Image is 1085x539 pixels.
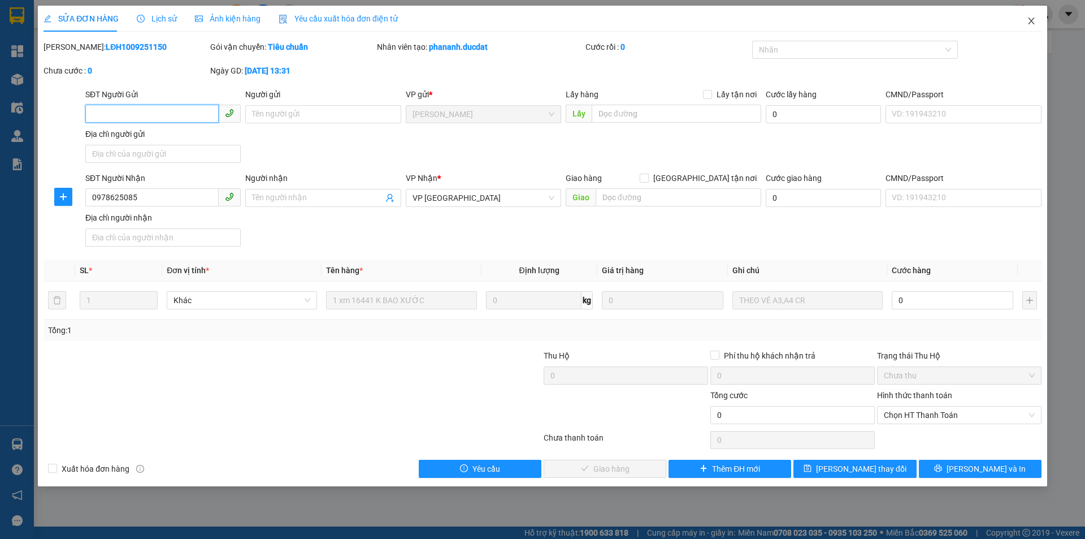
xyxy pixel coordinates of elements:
[1015,6,1047,37] button: Close
[804,464,811,473] span: save
[877,391,952,400] label: Hình thức thanh toán
[712,463,760,475] span: Thêm ĐH mới
[55,192,72,201] span: plus
[544,351,570,360] span: Thu Hộ
[377,41,583,53] div: Nhân viên tạo:
[85,212,241,224] div: Địa chỉ người nhận
[225,192,234,201] span: phone
[85,172,241,184] div: SĐT Người Nhận
[195,14,261,23] span: Ảnh kiện hàng
[136,465,144,473] span: info-circle
[137,14,177,23] span: Lịch sử
[385,193,394,202] span: user-add
[602,266,644,275] span: Giá trị hàng
[245,88,401,101] div: Người gửi
[596,188,761,206] input: Dọc đường
[419,460,541,478] button: exclamation-circleYêu cầu
[712,88,761,101] span: Lấy tận nơi
[48,291,66,309] button: delete
[566,90,598,99] span: Lấy hàng
[566,174,602,183] span: Giao hàng
[919,460,1041,478] button: printer[PERSON_NAME] và In
[44,15,51,23] span: edit
[892,266,931,275] span: Cước hàng
[85,228,241,247] input: Địa chỉ của người nhận
[326,266,363,275] span: Tên hàng
[54,188,72,206] button: plus
[48,324,419,337] div: Tổng: 1
[413,189,554,206] span: VP Sài Gòn
[245,172,401,184] div: Người nhận
[44,41,208,53] div: [PERSON_NAME]:
[44,64,208,77] div: Chưa cước :
[460,464,468,473] span: exclamation-circle
[413,106,554,123] span: Lê Đại Hành
[279,15,288,24] img: icon
[210,64,375,77] div: Ngày GD:
[1022,291,1037,309] button: plus
[566,105,592,123] span: Lấy
[934,464,942,473] span: printer
[544,460,666,478] button: checkGiao hàng
[57,463,134,475] span: Xuất hóa đơn hàng
[710,391,748,400] span: Tổng cước
[44,14,119,23] span: SỬA ĐƠN HÀNG
[326,291,476,309] input: VD: Bàn, Ghế
[472,463,500,475] span: Yêu cầu
[602,291,723,309] input: 0
[85,88,241,101] div: SĐT Người Gửi
[85,145,241,163] input: Địa chỉ của người gửi
[566,188,596,206] span: Giao
[88,66,92,75] b: 0
[210,41,375,53] div: Gói vận chuyển:
[947,463,1026,475] span: [PERSON_NAME] và In
[719,350,820,362] span: Phí thu hộ khách nhận trả
[80,266,89,275] span: SL
[649,172,761,184] span: [GEOGRAPHIC_DATA] tận nơi
[620,42,625,51] b: 0
[884,367,1035,384] span: Chưa thu
[732,291,883,309] input: Ghi Chú
[581,291,593,309] span: kg
[167,266,209,275] span: Đơn vị tính
[1027,16,1036,25] span: close
[519,266,559,275] span: Định lượng
[766,174,822,183] label: Cước giao hàng
[766,105,881,123] input: Cước lấy hàng
[245,66,290,75] b: [DATE] 13:31
[137,15,145,23] span: clock-circle
[669,460,791,478] button: plusThêm ĐH mới
[106,42,167,51] b: LĐH1009251150
[173,292,310,309] span: Khác
[195,15,203,23] span: picture
[429,42,488,51] b: phananh.ducdat
[225,109,234,118] span: phone
[585,41,750,53] div: Cước rồi :
[268,42,308,51] b: Tiêu chuẩn
[728,260,887,282] th: Ghi chú
[886,88,1041,101] div: CMND/Passport
[766,189,881,207] input: Cước giao hàng
[406,174,437,183] span: VP Nhận
[85,128,241,140] div: Địa chỉ người gửi
[816,463,906,475] span: [PERSON_NAME] thay đổi
[884,407,1035,424] span: Chọn HT Thanh Toán
[886,172,1041,184] div: CMND/Passport
[793,460,916,478] button: save[PERSON_NAME] thay đổi
[592,105,761,123] input: Dọc đường
[766,90,817,99] label: Cước lấy hàng
[700,464,708,473] span: plus
[279,14,398,23] span: Yêu cầu xuất hóa đơn điện tử
[877,350,1041,362] div: Trạng thái Thu Hộ
[542,432,709,451] div: Chưa thanh toán
[406,88,561,101] div: VP gửi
